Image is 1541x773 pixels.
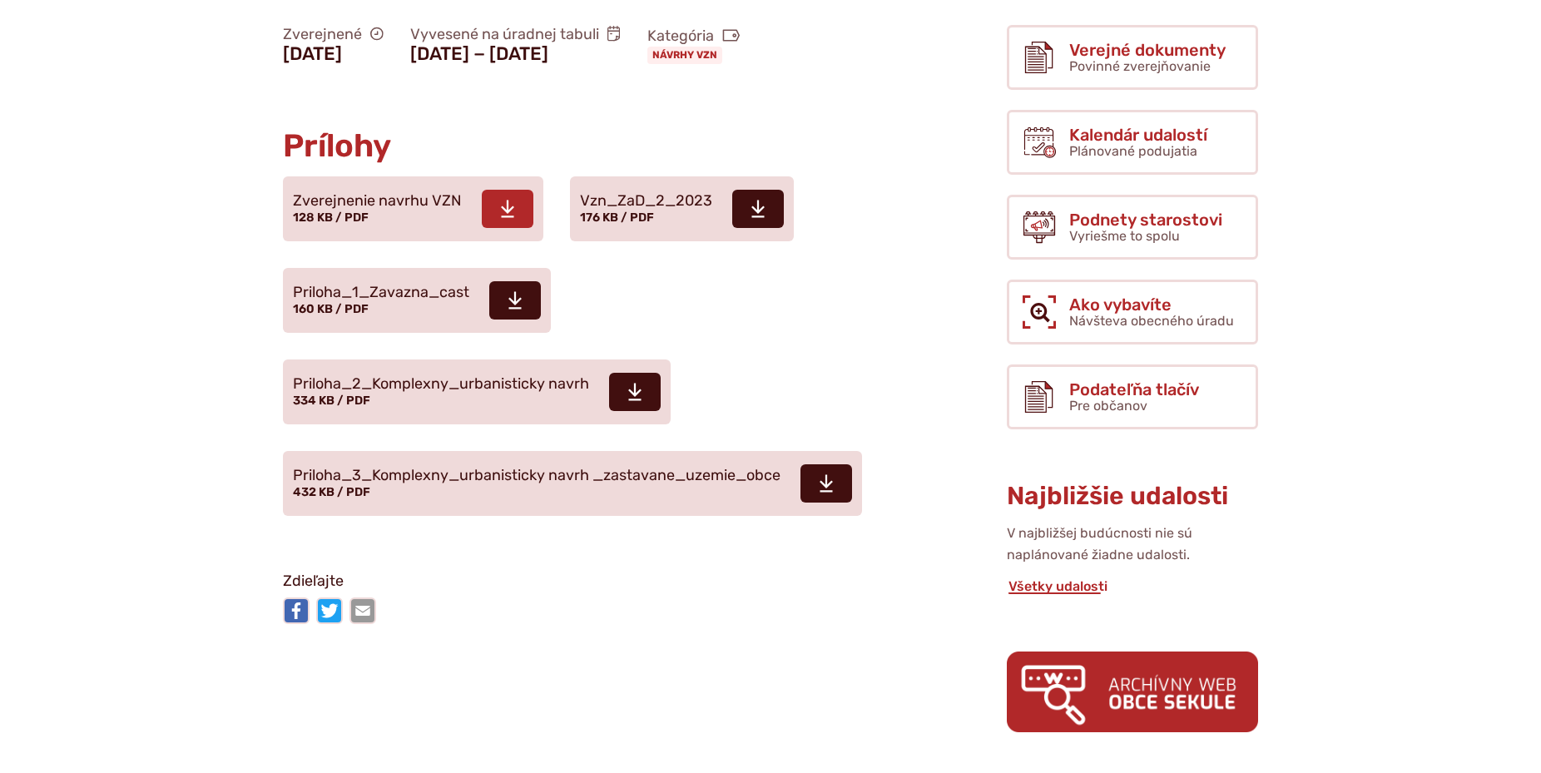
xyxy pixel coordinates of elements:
h3: Najbližšie udalosti [1007,483,1258,510]
a: Všetky udalosti [1007,578,1109,594]
a: Ako vybavíte Návšteva obecného úradu [1007,280,1258,344]
img: Zdieľať na Twitteri [316,597,343,624]
figcaption: [DATE] − [DATE] [410,43,621,65]
span: Plánované podujatia [1069,143,1197,159]
span: Kategória [647,27,741,46]
span: Podateľňa tlačív [1069,380,1199,399]
a: Priloha_2_Komplexny_urbanisticky navrh 334 KB / PDF [283,359,671,424]
span: Vzn_ZaD_2_2023 [580,193,712,210]
a: Zverejnenie navrhu VZN 128 KB / PDF [283,176,543,241]
span: Vyriešme to spolu [1069,228,1180,244]
a: Kalendár udalostí Plánované podujatia [1007,110,1258,175]
span: Verejné dokumenty [1069,41,1226,59]
span: Návšteva obecného úradu [1069,313,1234,329]
span: 432 KB / PDF [293,485,370,499]
h2: Prílohy [283,129,874,164]
a: Návrhy VZN [647,47,722,63]
span: Priloha_3_Komplexny_urbanisticky navrh _zastavane_uzemie_obce [293,468,780,484]
a: Podnety starostovi Vyriešme to spolu [1007,195,1258,260]
span: Povinné zverejňovanie [1069,58,1211,74]
span: 128 KB / PDF [293,211,369,225]
a: Priloha_3_Komplexny_urbanisticky navrh _zastavane_uzemie_obce 432 KB / PDF [283,451,862,516]
span: Priloha_1_Zavazna_cast [293,285,469,301]
img: archiv.png [1007,652,1258,732]
span: 334 KB / PDF [293,394,370,408]
figcaption: [DATE] [283,43,384,65]
a: Vzn_ZaD_2_2023 176 KB / PDF [570,176,794,241]
img: Zdieľať e-mailom [349,597,376,624]
a: Priloha_1_Zavazna_cast 160 KB / PDF [283,268,551,333]
p: V najbližšej budúcnosti nie sú naplánované žiadne udalosti. [1007,523,1258,567]
a: Verejné dokumenty Povinné zverejňovanie [1007,25,1258,90]
span: Priloha_2_Komplexny_urbanisticky navrh [293,376,589,393]
span: Podnety starostovi [1069,211,1222,229]
span: Kalendár udalostí [1069,126,1207,144]
span: Vyvesené na úradnej tabuli [410,25,621,44]
span: Ako vybavíte [1069,295,1234,314]
span: Zverejnené [283,25,384,44]
span: Zverejnenie navrhu VZN [293,193,462,210]
a: Podateľňa tlačív Pre občanov [1007,364,1258,429]
img: Zdieľať na Facebooku [283,597,310,624]
span: Pre občanov [1069,398,1147,414]
p: Zdieľajte [283,569,874,594]
span: 160 KB / PDF [293,302,369,316]
span: 176 KB / PDF [580,211,654,225]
